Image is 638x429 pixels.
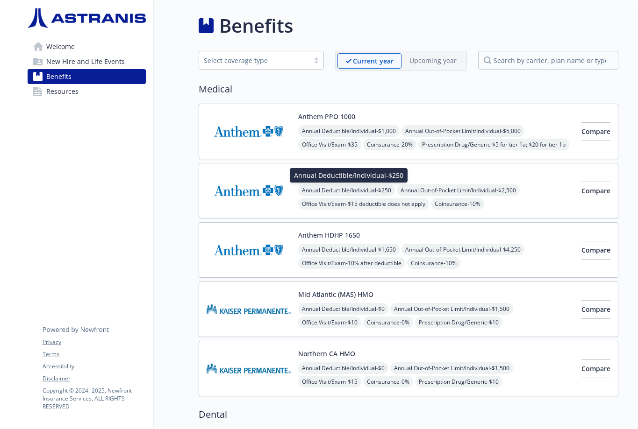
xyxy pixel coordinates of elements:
[298,184,395,196] span: Annual Deductible/Individual - $250
[298,289,373,299] button: Mid Atlantic (MAS) HMO
[298,362,388,374] span: Annual Deductible/Individual - $0
[298,257,405,269] span: Office Visit/Exam - 10% after deductible
[581,246,610,254] span: Compare
[43,387,145,410] p: Copyright © 2024 - 2025 , Newfront Insurance Services, ALL RIGHTS RESERVED
[581,186,610,195] span: Compare
[43,362,145,371] a: Accessibility
[401,125,524,137] span: Annual Out-of-Pocket Limit/Individual - $5,000
[581,305,610,314] span: Compare
[207,230,291,270] img: Anthem Blue Cross carrier logo
[415,376,502,387] span: Prescription Drug/Generic - $10
[581,300,610,319] button: Compare
[199,82,618,96] h2: Medical
[390,362,513,374] span: Annual Out-of-Pocket Limit/Individual - $1,500
[207,112,291,151] img: Anthem Blue Cross carrier logo
[199,408,618,422] h2: Dental
[290,168,408,183] div: Annual Deductible/Individual - $250
[204,56,305,65] div: Select coverage type
[390,303,513,315] span: Annual Out-of-Pocket Limit/Individual - $1,500
[431,198,484,210] span: Coinsurance - 10%
[581,364,610,373] span: Compare
[28,54,146,69] a: New Hire and Life Events
[298,376,361,387] span: Office Visit/Exam - $15
[28,69,146,84] a: Benefits
[207,289,291,329] img: Kaiser Permanente Insurance Company carrier logo
[415,316,502,328] span: Prescription Drug/Generic - $10
[43,350,145,359] a: Terms
[46,84,79,99] span: Resources
[363,316,413,328] span: Coinsurance - 0%
[581,127,610,136] span: Compare
[353,56,394,66] p: Current year
[46,69,72,84] span: Benefits
[43,338,145,346] a: Privacy
[407,257,460,269] span: Coinsurance - 10%
[581,182,610,200] button: Compare
[418,139,569,150] span: Prescription Drug/Generic - $5 for tier 1a; $20 for tier 1b
[581,241,610,260] button: Compare
[298,139,361,150] span: Office Visit/Exam - $35
[581,122,610,141] button: Compare
[298,230,360,240] button: Anthem HDHP 1650
[581,359,610,378] button: Compare
[298,349,355,359] button: Northern CA HMO
[363,139,416,150] span: Coinsurance - 20%
[46,54,125,69] span: New Hire and Life Events
[298,112,355,121] button: Anthem PPO 1000
[298,198,429,210] span: Office Visit/Exam - $15 deductible does not apply
[207,171,291,211] img: Anthem Blue Cross carrier logo
[46,39,75,54] span: Welcome
[298,125,400,137] span: Annual Deductible/Individual - $1,000
[478,51,618,70] input: search by carrier, plan name or type
[28,84,146,99] a: Resources
[298,244,400,255] span: Annual Deductible/Individual - $1,650
[43,374,145,383] a: Disclaimer
[363,376,413,387] span: Coinsurance - 0%
[409,56,457,65] p: Upcoming year
[401,244,524,255] span: Annual Out-of-Pocket Limit/Individual - $4,250
[28,39,146,54] a: Welcome
[219,12,293,40] h1: Benefits
[207,349,291,388] img: Kaiser Permanente Insurance Company carrier logo
[298,316,361,328] span: Office Visit/Exam - $10
[298,303,388,315] span: Annual Deductible/Individual - $0
[401,53,465,69] span: Upcoming year
[397,184,520,196] span: Annual Out-of-Pocket Limit/Individual - $2,500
